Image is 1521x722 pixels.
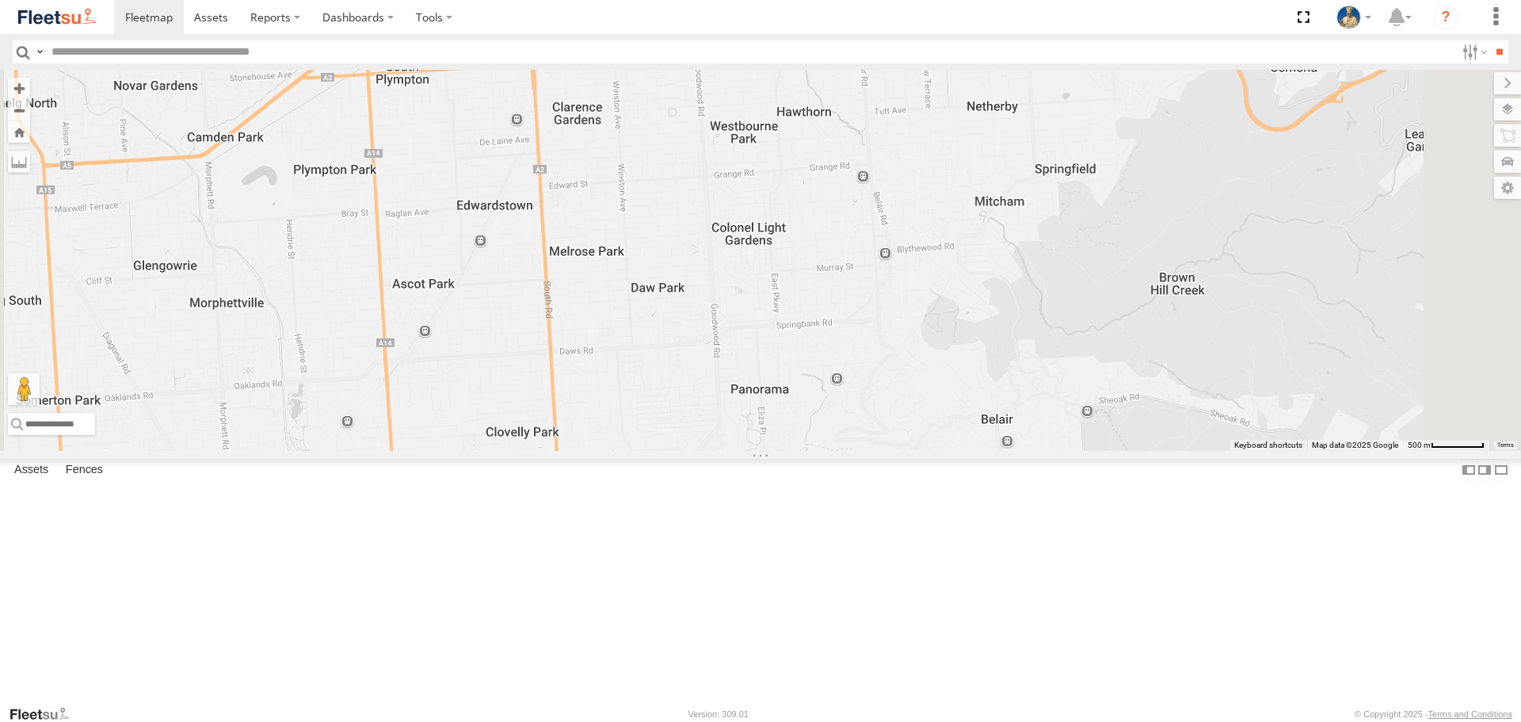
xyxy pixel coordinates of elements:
label: Assets [6,460,56,482]
label: Hide Summary Table [1493,459,1509,482]
div: Version: 309.01 [688,709,749,719]
div: Matt Draper [1331,6,1377,29]
a: Visit our Website [9,706,82,722]
label: Search Filter Options [1456,40,1490,63]
a: Terms (opens in new tab) [1497,441,1514,448]
label: Dock Summary Table to the Right [1477,459,1492,482]
button: Keyboard shortcuts [1234,440,1302,451]
label: Dock Summary Table to the Left [1461,459,1477,482]
span: 500 m [1408,441,1431,449]
button: Zoom in [8,78,30,99]
label: Search Query [33,40,46,63]
i: ? [1433,5,1458,30]
label: Map Settings [1494,177,1521,199]
img: fleetsu-logo-horizontal.svg [16,6,98,28]
button: Zoom Home [8,121,30,143]
button: Map scale: 500 m per 64 pixels [1403,440,1489,451]
label: Measure [8,151,30,173]
button: Drag Pegman onto the map to open Street View [8,373,40,405]
a: Terms and Conditions [1428,709,1512,719]
div: © Copyright 2025 - [1355,709,1512,719]
span: Map data ©2025 Google [1312,441,1398,449]
button: Zoom out [8,99,30,121]
label: Fences [58,460,111,482]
